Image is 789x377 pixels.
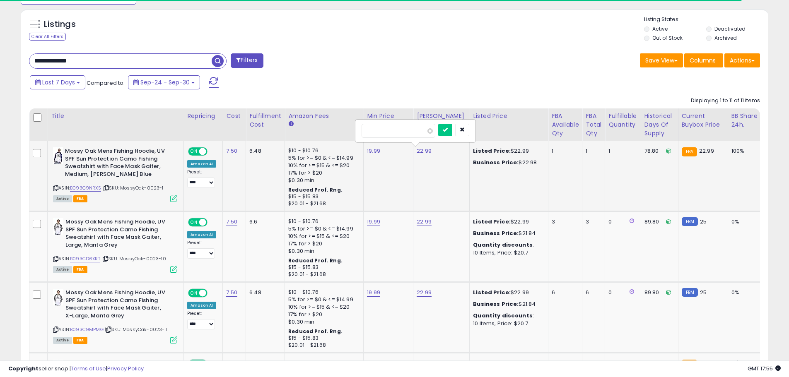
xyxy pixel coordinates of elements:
[187,311,216,329] div: Preset:
[206,290,220,297] span: OFF
[8,365,144,373] div: seller snap | |
[473,112,545,120] div: Listed Price
[65,147,166,180] b: Mossy Oak Mens Fishing Hoodie, UV SPF Sun Protection Camo Fishing Sweatshirt with Face Mask Gaite...
[684,53,723,67] button: Columns
[288,289,357,296] div: $10 - $10.76
[189,148,199,155] span: ON
[288,225,357,233] div: 5% for >= $0 & <= $14.99
[608,147,634,155] div: 1
[102,185,164,191] span: | SKU: MossyOak-0023-1
[690,56,716,65] span: Columns
[699,147,714,155] span: 22.99
[586,218,598,226] div: 3
[473,147,542,155] div: $22.99
[8,365,39,372] strong: Copyright
[640,53,683,67] button: Save View
[101,255,166,262] span: | SKU: MossyOak-0023-10
[249,147,278,155] div: 6.48
[644,16,768,24] p: Listing States:
[51,112,180,120] div: Title
[29,33,66,41] div: Clear All Filters
[731,218,759,226] div: 0%
[53,266,72,273] span: All listings currently available for purchase on Amazon
[473,320,542,327] div: 10 Items, Price: $20.7
[473,241,542,249] div: :
[226,288,237,297] a: 7.50
[731,147,759,155] div: 100%
[552,289,576,296] div: 6
[71,365,106,372] a: Terms of Use
[586,112,601,138] div: FBA Total Qty
[187,302,216,309] div: Amazon AI
[473,229,519,237] b: Business Price:
[417,147,432,155] a: 22.99
[206,148,220,155] span: OFF
[187,231,216,238] div: Amazon AI
[731,289,759,296] div: 0%
[231,53,263,68] button: Filters
[42,78,75,86] span: Last 7 Days
[691,97,760,105] div: Displaying 1 to 11 of 11 items
[73,195,87,202] span: FBA
[417,112,466,120] div: [PERSON_NAME]
[473,218,542,226] div: $22.99
[105,326,167,333] span: | SKU: MossyOak-0023-11
[473,300,519,308] b: Business Price:
[288,218,357,225] div: $10 - $10.76
[682,112,724,129] div: Current Buybox Price
[552,112,579,138] div: FBA Available Qty
[226,112,242,120] div: Cost
[288,112,360,120] div: Amazon Fees
[288,147,357,154] div: $10 - $10.76
[128,75,200,89] button: Sep-24 - Sep-30
[644,147,672,155] div: 78.80
[473,230,542,237] div: $21.84
[731,112,762,129] div: BB Share 24h.
[473,159,542,166] div: $22.98
[65,289,166,322] b: Mossy Oak Mens Fishing Hoodie, UV SPF Sun Protection Camo Fishing Sweatshirt with Face Mask Gaite...
[288,200,357,207] div: $20.01 - $21.68
[586,147,598,155] div: 1
[249,112,281,129] div: Fulfillment Cost
[288,264,357,271] div: $15 - $15.83
[682,147,697,156] small: FBA
[288,247,357,255] div: $0.30 min
[288,177,357,184] div: $0.30 min
[53,337,72,344] span: All listings currently available for purchase on Amazon
[644,112,675,138] div: Historical Days Of Supply
[226,218,237,226] a: 7.50
[473,312,542,319] div: :
[187,160,216,168] div: Amazon AI
[288,271,357,278] div: $20.01 - $21.68
[53,147,177,201] div: ASIN:
[644,218,672,226] div: 89.80
[70,185,101,192] a: B093C9NRXS
[473,300,542,308] div: $21.84
[288,311,357,318] div: 17% for > $20
[288,120,293,128] small: Amazon Fees.
[53,147,63,164] img: 411ptg2542L._SL40_.jpg
[644,289,672,296] div: 89.80
[552,218,576,226] div: 3
[53,218,177,272] div: ASIN:
[724,53,760,67] button: Actions
[473,241,533,249] b: Quantity discounts
[53,289,63,305] img: 41FelFVkffL._SL40_.jpg
[367,288,380,297] a: 19.99
[187,240,216,259] div: Preset:
[473,288,511,296] b: Listed Price:
[44,19,76,30] h5: Listings
[417,218,432,226] a: 22.99
[288,162,357,169] div: 10% for >= $15 & <= $20
[73,337,87,344] span: FBA
[714,34,737,41] label: Archived
[288,328,343,335] b: Reduced Prof. Rng.
[700,288,707,296] span: 25
[288,296,357,303] div: 5% for >= $0 & <= $14.99
[288,335,357,342] div: $15 - $15.83
[30,75,85,89] button: Last 7 Days
[53,218,63,235] img: 41FelFVkffL._SL40_.jpg
[73,266,87,273] span: FBA
[187,169,216,188] div: Preset:
[652,34,683,41] label: Out of Stock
